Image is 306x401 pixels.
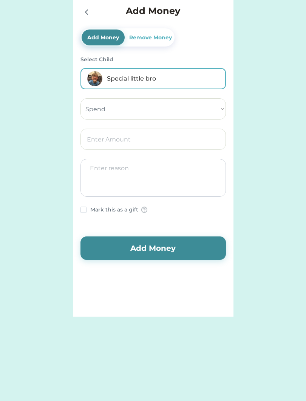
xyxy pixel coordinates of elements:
[80,56,226,64] div: Select Child
[86,34,121,42] div: Add Money
[90,206,138,214] div: Mark this as a gift
[80,236,226,260] button: Add Money
[80,129,226,150] input: Enter Amount
[141,207,147,213] img: Group%2026910.png
[126,4,180,18] h4: Add Money
[107,74,219,83] div: Special little bro
[128,34,173,42] div: Remove Money
[87,71,102,86] img: https%3A%2F%2F1dfc823d71cc564f25c7cc035732a2d8.cdn.bubble.io%2Ff1710538413493x180678129519366460%...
